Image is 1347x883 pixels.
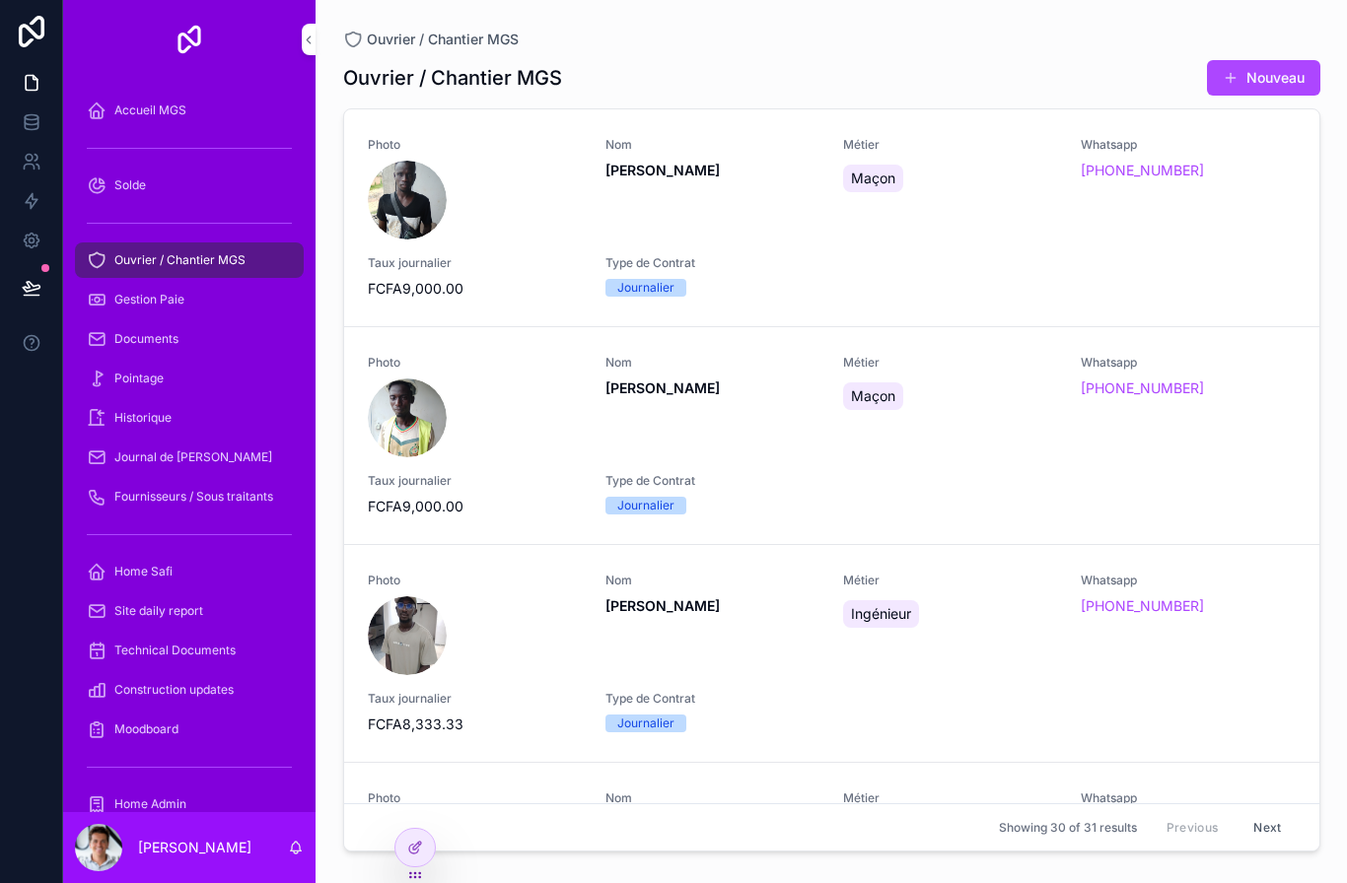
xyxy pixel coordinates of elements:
span: Taux journalier [368,473,582,489]
div: Journalier [617,279,674,297]
strong: [PERSON_NAME] [605,379,720,396]
span: Nom [605,355,819,371]
span: Pointage [114,371,164,386]
a: Site daily report [75,593,304,629]
a: Ouvrier / Chantier MGS [75,242,304,278]
a: Journal de [PERSON_NAME] [75,440,304,475]
button: Next [1240,812,1295,843]
span: FCFA9,000.00 [368,279,582,299]
span: Site daily report [114,603,203,619]
a: PhotoNom[PERSON_NAME]MétierMaçonWhatsapp[PHONE_NUMBER]Taux journalierFCFA9,000.00Type de ContratJ... [344,109,1319,327]
span: Métier [843,355,1057,371]
a: PhotoNom[PERSON_NAME]MétierMaçonWhatsapp[PHONE_NUMBER]Taux journalierFCFA9,000.00Type de ContratJ... [344,327,1319,545]
span: Photo [368,355,582,371]
span: Ingénieur [851,604,911,624]
span: Historique [114,410,172,426]
span: Nom [605,137,819,153]
a: Technical Documents [75,633,304,668]
span: Métier [843,573,1057,588]
span: Whatsapp [1081,790,1295,806]
img: App logo [174,24,205,55]
span: Home Safi [114,564,173,579]
span: Type de Contrat [605,473,819,489]
a: Gestion Paie [75,282,304,317]
a: Historique [75,400,304,436]
span: Fournisseurs / Sous traitants [114,489,273,505]
span: Nom [605,573,819,588]
a: [PHONE_NUMBER] [1081,161,1204,180]
span: Moodboard [114,721,178,737]
button: Nouveau [1207,60,1320,96]
a: Accueil MGS [75,93,304,128]
span: Technical Documents [114,643,236,658]
a: [PHONE_NUMBER] [1081,378,1204,398]
a: Moodboard [75,712,304,747]
span: Ouvrier / Chantier MGS [367,30,519,49]
a: Home Admin [75,786,304,822]
div: scrollable content [63,79,316,812]
a: [PHONE_NUMBER] [1081,596,1204,616]
span: Métier [843,137,1057,153]
span: Whatsapp [1081,355,1295,371]
span: Journal de [PERSON_NAME] [114,449,272,465]
span: Gestion Paie [114,292,184,307]
span: Taux journalier [368,255,582,271]
span: Maçon [851,169,895,188]
span: Nom [605,790,819,806]
span: Whatsapp [1081,573,1295,588]
a: Pointage [75,361,304,396]
a: Construction updates [75,672,304,708]
strong: [PERSON_NAME] [605,162,720,178]
span: Photo [368,137,582,153]
a: Home Safi [75,554,304,589]
span: Type de Contrat [605,691,819,707]
span: Showing 30 of 31 results [999,820,1137,836]
strong: [PERSON_NAME] [605,597,720,614]
span: FCFA9,000.00 [368,497,582,516]
span: Documents [114,331,178,347]
span: Home Admin [114,796,186,812]
span: Photo [368,790,582,806]
span: Maçon [851,386,895,406]
a: PhotoNom[PERSON_NAME]MétierIngénieurWhatsapp[PHONE_NUMBER]Taux journalierFCFA8,333.33Type de Cont... [344,545,1319,763]
div: Journalier [617,497,674,514]
a: Solde [75,168,304,203]
span: FCFA8,333.33 [368,714,582,734]
span: Type de Contrat [605,255,819,271]
span: Photo [368,573,582,588]
h1: Ouvrier / Chantier MGS [343,64,562,92]
span: Ouvrier / Chantier MGS [114,252,246,268]
span: Accueil MGS [114,102,186,118]
span: Whatsapp [1081,137,1295,153]
span: Taux journalier [368,691,582,707]
a: Documents [75,321,304,357]
p: [PERSON_NAME] [138,838,251,857]
div: Journalier [617,714,674,732]
a: Ouvrier / Chantier MGS [343,30,519,49]
span: Métier [843,790,1057,806]
span: Construction updates [114,682,234,698]
span: Solde [114,177,146,193]
a: Fournisseurs / Sous traitants [75,479,304,514]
